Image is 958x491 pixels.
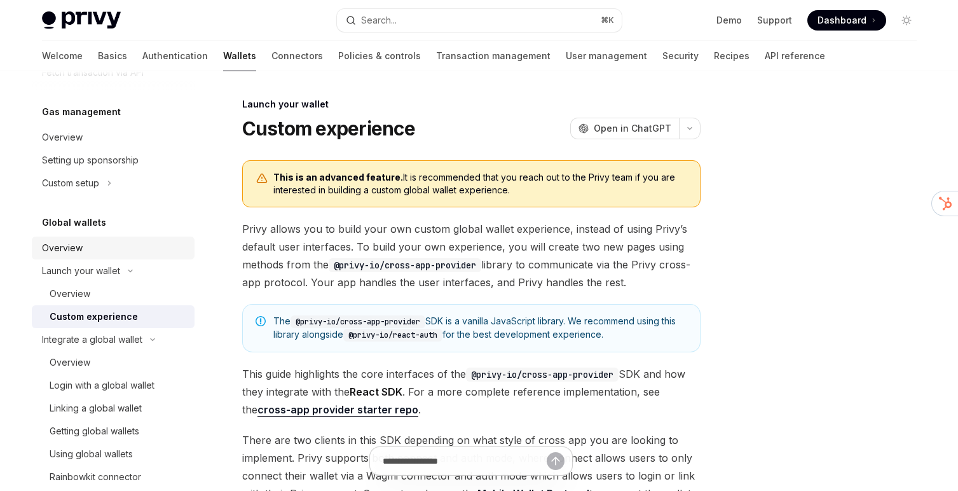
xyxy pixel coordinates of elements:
code: @privy-io/cross-app-provider [291,315,425,328]
span: Privy allows you to build your own custom global wallet experience, instead of using Privy’s defa... [242,220,701,291]
a: Overview [32,282,195,305]
span: ⌘ K [601,15,614,25]
a: Login with a global wallet [32,374,195,397]
a: Setting up sponsorship [32,149,195,172]
div: Linking a global wallet [50,401,142,416]
code: @privy-io/cross-app-provider [329,258,481,272]
a: Demo [716,14,742,27]
a: Overview [32,351,195,374]
div: Launch your wallet [242,98,701,111]
div: Getting global wallets [50,424,139,439]
a: Connectors [271,41,323,71]
h5: Gas management [42,104,121,120]
div: Custom experience [50,309,138,324]
a: Authentication [142,41,208,71]
a: Welcome [42,41,83,71]
img: light logo [42,11,121,29]
span: The SDK is a vanilla JavaScript library. We recommend using this library alongside for the best d... [273,315,687,342]
a: Dashboard [807,10,886,31]
div: Login with a global wallet [50,378,154,393]
div: Overview [42,240,83,256]
span: This guide highlights the core interfaces of the SDK and how they integrate with the . For a more... [242,365,701,418]
h1: Custom experience [242,117,415,140]
a: Getting global wallets [32,420,195,443]
a: Using global wallets [32,443,195,466]
span: It is recommended that you reach out to the Privy team if you are interested in building a custom... [273,171,687,197]
a: Basics [98,41,127,71]
div: Custom setup [42,176,99,191]
a: API reference [765,41,825,71]
h5: Global wallets [42,215,106,230]
a: cross-app provider starter repo [257,403,418,417]
a: Security [662,41,699,71]
button: Search...⌘K [337,9,622,32]
div: Overview [50,355,90,370]
div: Setting up sponsorship [42,153,139,168]
svg: Note [256,316,266,326]
strong: React SDK [350,385,402,398]
a: Linking a global wallet [32,397,195,420]
code: @privy-io/react-auth [343,329,442,342]
a: Overview [32,126,195,149]
a: Custom experience [32,305,195,328]
a: Support [757,14,792,27]
div: Overview [50,286,90,301]
div: Launch your wallet [42,263,120,279]
div: Search... [361,13,397,28]
button: Send message [547,452,565,470]
a: Wallets [223,41,256,71]
a: Transaction management [436,41,551,71]
span: Dashboard [818,14,866,27]
a: Rainbowkit connector [32,466,195,488]
a: Policies & controls [338,41,421,71]
div: Using global wallets [50,446,133,462]
button: Toggle dark mode [896,10,917,31]
span: Open in ChatGPT [594,122,671,135]
div: Rainbowkit connector [50,469,141,485]
a: User management [566,41,647,71]
button: Open in ChatGPT [570,118,679,139]
div: Overview [42,130,83,145]
a: Recipes [714,41,749,71]
code: @privy-io/cross-app-provider [466,368,619,382]
div: Integrate a global wallet [42,332,142,347]
svg: Warning [256,172,268,185]
a: Overview [32,237,195,259]
b: This is an advanced feature. [273,172,403,183]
